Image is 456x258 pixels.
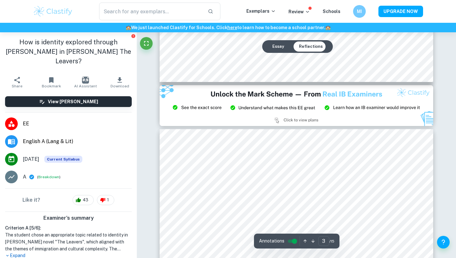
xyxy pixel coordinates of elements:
span: 🏫 [126,25,131,30]
p: Review [288,8,310,15]
span: AI Assistant [74,84,97,88]
button: Fullscreen [140,37,153,50]
span: Annotations [259,238,284,244]
h6: Examiner's summary [3,214,134,222]
img: Clastify logo [33,5,73,18]
button: Bookmark [34,73,68,91]
span: [DATE] [23,155,39,163]
img: AI Assistant [82,77,89,84]
button: Essay [267,41,289,52]
a: Schools [323,9,340,14]
p: Exemplars [246,8,276,15]
a: here [227,25,237,30]
h6: MI [356,8,363,15]
button: View [PERSON_NAME] [5,96,132,107]
button: AI Assistant [68,73,103,91]
span: Current Syllabus [44,156,82,163]
span: 1 [104,197,112,203]
span: Download [111,84,129,88]
h1: How is identity explored through [PERSON_NAME] in [PERSON_NAME] The Leavers? [5,37,132,66]
h1: The student chose an appropriate topic related to identity in [PERSON_NAME] novel "The Leavers", ... [5,231,132,252]
div: 43 [73,195,94,205]
h6: View [PERSON_NAME] [48,98,98,105]
p: A [23,173,26,181]
span: / 15 [329,238,334,244]
span: EE [23,120,132,128]
span: Bookmark [42,84,61,88]
span: English A (Lang & Lit) [23,138,132,145]
input: Search for any exemplars... [99,3,203,20]
button: Report issue [131,34,136,38]
span: ( ) [37,174,60,180]
h6: We just launched Clastify for Schools. Click to learn how to become a school partner. [1,24,455,31]
button: UPGRADE NOW [378,6,423,17]
button: Download [103,73,137,91]
span: Share [12,84,22,88]
button: Help and Feedback [437,236,450,249]
h6: Like it? [22,196,40,204]
h6: Criterion A [ 5 / 6 ]: [5,224,132,231]
button: Reflections [294,41,328,52]
div: 1 [97,195,114,205]
img: Ad [160,85,433,126]
div: This exemplar is based on the current syllabus. Feel free to refer to it for inspiration/ideas wh... [44,156,82,163]
button: Breakdown [38,174,59,180]
button: MI [353,5,366,18]
span: 🏫 [325,25,331,30]
span: 43 [79,197,92,203]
